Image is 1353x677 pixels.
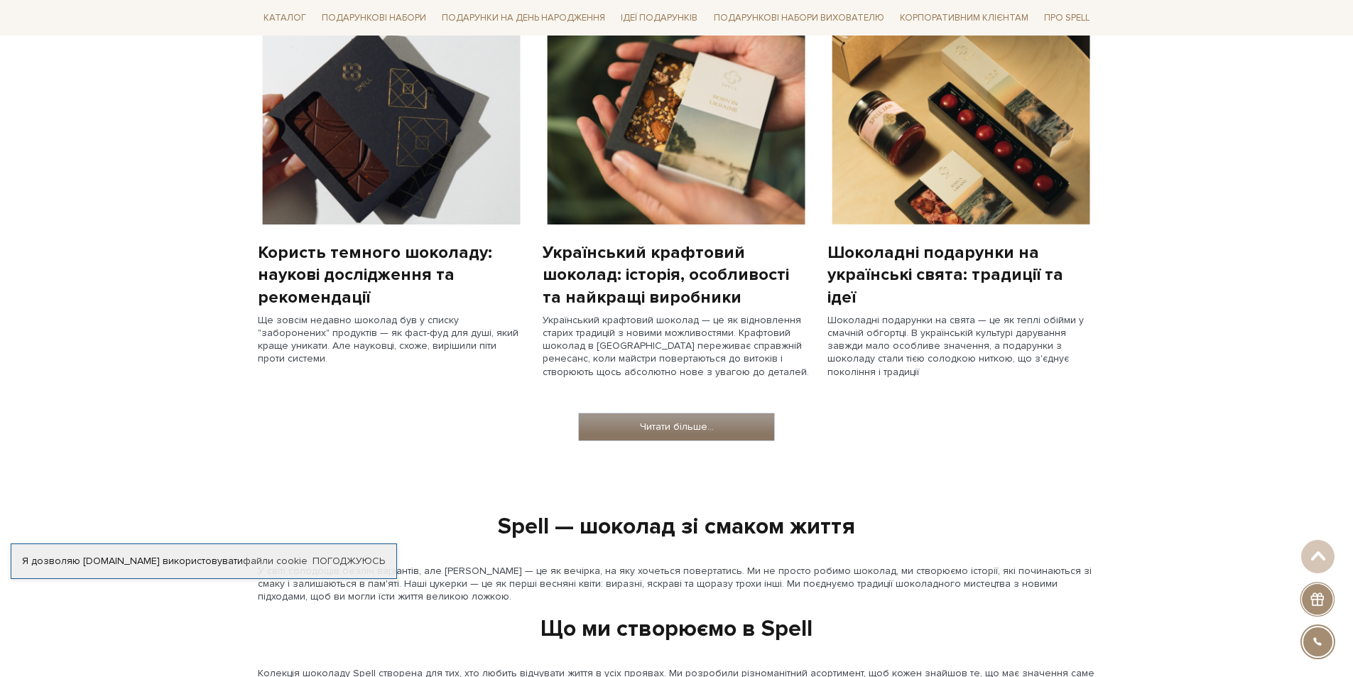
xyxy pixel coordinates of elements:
[258,242,526,308] div: Користь темного шоколаду: наукові дослідження та рекомендації
[827,314,1095,379] div: Шоколадні подарунки на свята — це як теплі обійми у смачній обгортці. В українській культурі дару...
[243,555,308,567] a: файли cookie
[249,614,1104,644] div: Що ми створюємо в Spell
[258,23,526,224] img: Користь темного шоколаду: наукові дослідження та рекомендації
[316,7,432,29] a: Подарункові набори
[827,23,1095,224] img: Шоколадні подарунки на українські свята: традиції та ідеї
[258,7,312,29] a: Каталог
[543,23,810,224] img: Український крафтовий шоколад: історія, особливості та найкращі виробники
[258,314,526,366] div: Ще зовсім недавно шоколад був у списку "заборонених" продуктів — як фаст-фуд для душі, який краще...
[708,6,890,30] a: Подарункові набори вихователю
[249,512,1104,542] div: Spell — шоколад зі смаком життя
[543,314,810,379] div: Український крафтовий шоколад — це як відновлення старих традицій з новими можливостями. Крафтови...
[894,6,1034,30] a: Корпоративним клієнтам
[436,7,611,29] a: Подарунки на День народження
[615,7,703,29] a: Ідеї подарунків
[313,555,385,568] a: Погоджуюсь
[1038,7,1095,29] a: Про Spell
[827,242,1095,308] div: Шоколадні подарунки на українські свята: традиції та ідеї
[11,555,396,568] div: Я дозволяю [DOMAIN_NAME] використовувати
[543,242,810,308] div: Український крафтовий шоколад: історія, особливості та найкращі виробники
[258,565,1096,604] p: У світі солодощів безліч варіантів, але [PERSON_NAME] — це як вечірка, на яку хочеться повертатис...
[579,413,774,440] a: Читати більше...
